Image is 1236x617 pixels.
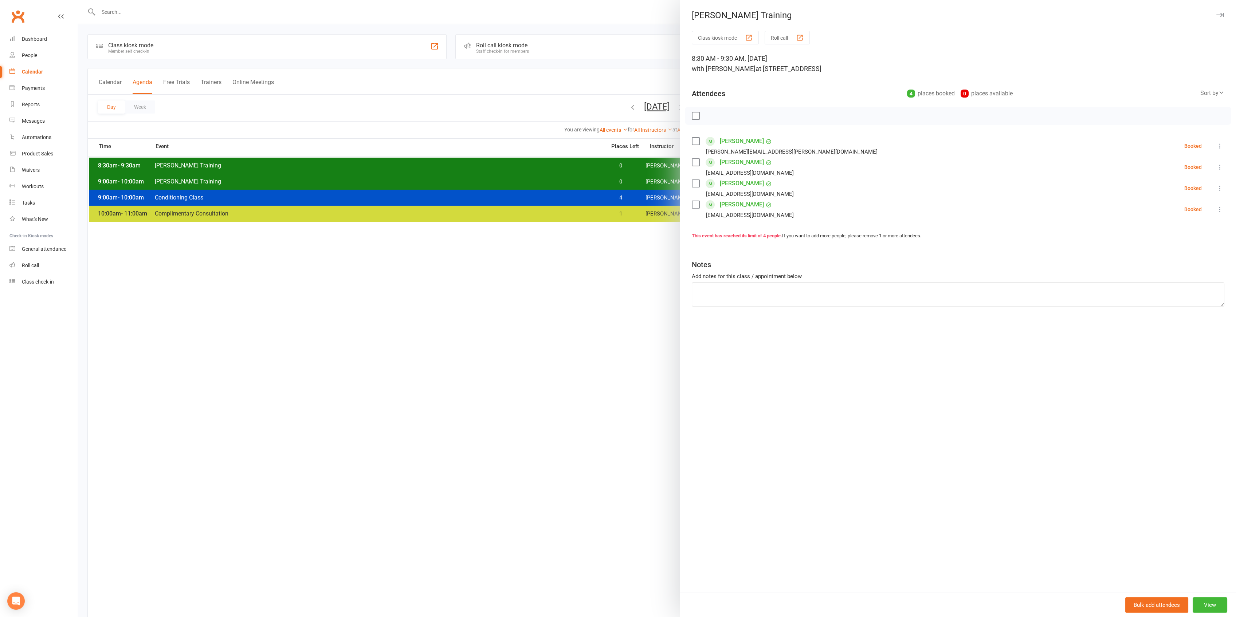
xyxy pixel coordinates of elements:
[9,31,77,47] a: Dashboard
[22,36,47,42] div: Dashboard
[1200,88,1224,98] div: Sort by
[692,54,1224,74] div: 8:30 AM - 9:30 AM, [DATE]
[9,113,77,129] a: Messages
[961,90,969,98] div: 0
[9,64,77,80] a: Calendar
[22,118,45,124] div: Messages
[706,168,794,178] div: [EMAIL_ADDRESS][DOMAIN_NAME]
[706,189,794,199] div: [EMAIL_ADDRESS][DOMAIN_NAME]
[720,199,764,210] a: [PERSON_NAME]
[9,274,77,290] a: Class kiosk mode
[22,102,40,107] div: Reports
[1125,597,1188,613] button: Bulk add attendees
[9,211,77,228] a: What's New
[907,90,915,98] div: 4
[22,52,37,58] div: People
[22,262,39,268] div: Roll call
[22,246,66,252] div: General attendance
[692,232,1224,240] div: If you want to add more people, please remove 1 or more attendees.
[9,47,77,64] a: People
[9,178,77,195] a: Workouts
[9,162,77,178] a: Waivers
[692,65,756,72] span: with [PERSON_NAME]
[7,592,25,610] div: Open Intercom Messenger
[9,146,77,162] a: Product Sales
[706,210,794,220] div: [EMAIL_ADDRESS][DOMAIN_NAME]
[22,85,45,91] div: Payments
[9,195,77,211] a: Tasks
[720,157,764,168] a: [PERSON_NAME]
[1184,143,1202,149] div: Booked
[692,31,759,44] button: Class kiosk mode
[961,88,1013,99] div: places available
[22,200,35,206] div: Tasks
[756,65,821,72] span: at [STREET_ADDRESS]
[22,69,43,75] div: Calendar
[692,272,1224,281] div: Add notes for this class / appointment below
[720,135,764,147] a: [PERSON_NAME]
[9,257,77,274] a: Roll call
[22,151,53,157] div: Product Sales
[706,147,878,157] div: [PERSON_NAME][EMAIL_ADDRESS][PERSON_NAME][DOMAIN_NAME]
[692,260,711,270] div: Notes
[1184,186,1202,191] div: Booked
[22,183,44,189] div: Workouts
[765,31,810,44] button: Roll call
[9,96,77,113] a: Reports
[1193,597,1227,613] button: View
[9,241,77,257] a: General attendance kiosk mode
[692,88,725,99] div: Attendees
[9,80,77,96] a: Payments
[22,167,40,173] div: Waivers
[22,216,48,222] div: What's New
[1184,207,1202,212] div: Booked
[692,233,782,238] strong: This event has reached its limit of 4 people.
[720,178,764,189] a: [PERSON_NAME]
[9,129,77,146] a: Automations
[680,10,1236,20] div: [PERSON_NAME] Training
[22,134,51,140] div: Automations
[9,7,27,25] a: Clubworx
[1184,165,1202,170] div: Booked
[22,279,54,285] div: Class check-in
[907,88,955,99] div: places booked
